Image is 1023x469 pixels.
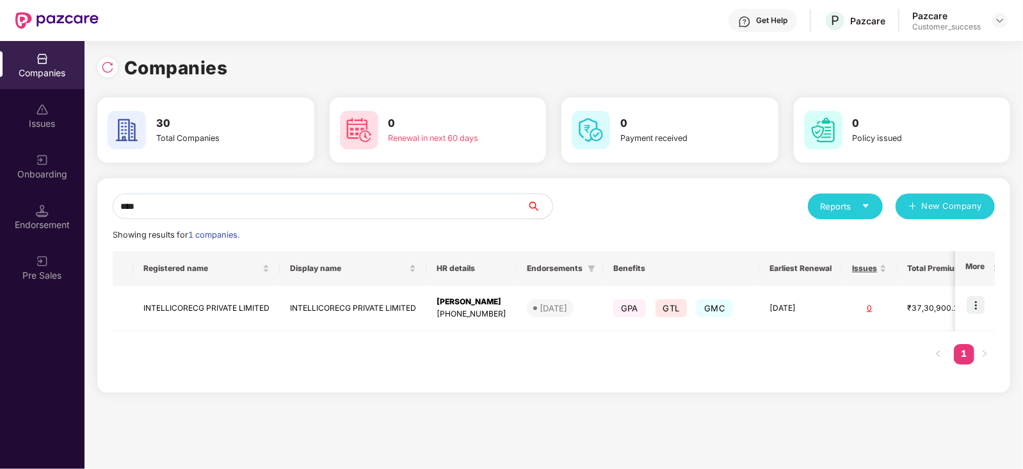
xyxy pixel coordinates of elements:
[852,302,887,315] div: 0
[908,202,917,212] span: plus
[759,286,842,331] td: [DATE]
[572,111,610,149] img: svg+xml;base64,PHN2ZyB4bWxucz0iaHR0cDovL3d3dy53My5vcmcvMjAwMC9zdmciIHdpZHRoPSI2MCIgaGVpZ2h0PSI2MC...
[133,251,280,286] th: Registered name
[804,111,842,149] img: svg+xml;base64,PHN2ZyB4bWxucz0iaHR0cDovL3d3dy53My5vcmcvMjAwMC9zdmciIHdpZHRoPSI2MCIgaGVpZ2h0PSI2MC...
[340,111,378,149] img: svg+xml;base64,PHN2ZyB4bWxucz0iaHR0cDovL3d3dy53My5vcmcvMjAwMC9zdmciIHdpZHRoPSI2MCIgaGVpZ2h0PSI2MC...
[613,299,646,317] span: GPA
[156,115,266,132] h3: 30
[526,201,552,211] span: search
[280,251,426,286] th: Display name
[821,200,870,213] div: Reports
[603,251,759,286] th: Benefits
[759,251,842,286] th: Earliest Renewal
[143,263,260,274] span: Registered name
[935,350,942,358] span: left
[907,263,962,274] span: Total Premium
[36,53,49,65] img: svg+xml;base64,PHN2ZyBpZD0iQ29tcGFuaWVzIiB4bWxucz0iaHR0cDovL3d3dy53My5vcmcvMjAwMC9zdmciIHdpZHRoPS...
[426,251,517,286] th: HR details
[853,115,963,132] h3: 0
[912,22,981,32] div: Customer_success
[974,344,995,365] li: Next Page
[981,350,988,358] span: right
[928,344,949,365] li: Previous Page
[697,299,733,317] span: GMC
[995,15,1005,26] img: svg+xml;base64,PHN2ZyBpZD0iRHJvcGRvd24tMzJ4MzIiIHhtbG5zPSJodHRwOi8vd3d3LnczLm9yZy8yMDAwL3N2ZyIgd2...
[928,344,949,365] button: left
[954,344,974,365] li: 1
[36,255,49,268] img: svg+xml;base64,PHN2ZyB3aWR0aD0iMjAiIGhlaWdodD0iMjAiIHZpZXdCb3g9IjAgMCAyMCAyMCIgZmlsbD0ibm9uZSIgeG...
[188,230,239,240] span: 1 companies.
[912,10,981,22] div: Pazcare
[974,344,995,365] button: right
[850,15,885,27] div: Pazcare
[15,12,99,29] img: New Pazcare Logo
[156,132,266,145] div: Total Companies
[620,132,730,145] div: Payment received
[842,251,897,286] th: Issues
[897,251,981,286] th: Total Premium
[862,202,870,210] span: caret-down
[853,132,963,145] div: Policy issued
[101,61,114,74] img: svg+xml;base64,PHN2ZyBpZD0iUmVsb2FkLTMyeDMyIiB4bWxucz0iaHR0cDovL3d3dy53My5vcmcvMjAwMC9zdmciIHdpZH...
[831,13,839,28] span: P
[756,15,787,26] div: Get Help
[113,230,239,240] span: Showing results for
[389,132,499,145] div: Renewal in next 60 days
[36,204,49,217] img: svg+xml;base64,PHN2ZyB3aWR0aD0iMTQuNSIgaGVpZ2h0PSIxNC41IiB2aWV3Qm94PSIwIDAgMTYgMTYiIGZpbGw9Im5vbm...
[124,54,228,82] h1: Companies
[852,263,877,274] span: Issues
[108,111,146,149] img: svg+xml;base64,PHN2ZyB4bWxucz0iaHR0cDovL3d3dy53My5vcmcvMjAwMC9zdmciIHdpZHRoPSI2MCIgaGVpZ2h0PSI2MC...
[540,302,567,315] div: [DATE]
[922,200,983,213] span: New Company
[896,193,995,219] button: plusNew Company
[738,15,751,28] img: svg+xml;base64,PHN2ZyBpZD0iSGVscC0zMngzMiIgeG1sbnM9Imh0dHA6Ly93d3cudzMub3JnLzIwMDAvc3ZnIiB3aWR0aD...
[620,115,730,132] h3: 0
[526,193,553,219] button: search
[527,263,583,274] span: Endorsements
[907,302,971,315] div: ₹37,30,900.1
[290,263,407,274] span: Display name
[133,286,280,331] td: INTELLICORECG PRIVATE LIMITED
[954,344,974,363] a: 1
[967,296,985,314] img: icon
[656,299,688,317] span: GTL
[585,261,598,276] span: filter
[588,265,595,272] span: filter
[280,286,426,331] td: INTELLICORECG PRIVATE LIMITED
[389,115,499,132] h3: 0
[36,103,49,116] img: svg+xml;base64,PHN2ZyBpZD0iSXNzdWVzX2Rpc2FibGVkIiB4bWxucz0iaHR0cDovL3d3dy53My5vcmcvMjAwMC9zdmciIH...
[437,308,506,320] div: [PHONE_NUMBER]
[437,296,506,308] div: [PERSON_NAME]
[36,154,49,167] img: svg+xml;base64,PHN2ZyB3aWR0aD0iMjAiIGhlaWdodD0iMjAiIHZpZXdCb3g9IjAgMCAyMCAyMCIgZmlsbD0ibm9uZSIgeG...
[955,251,995,286] th: More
